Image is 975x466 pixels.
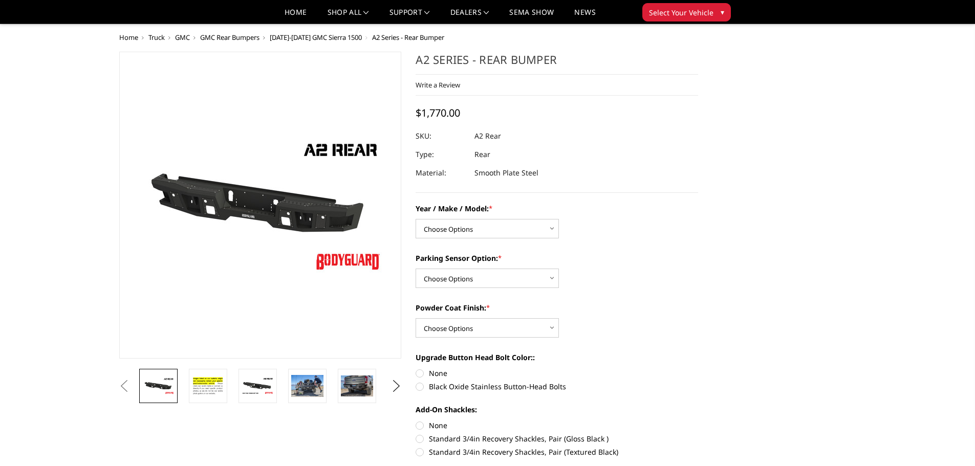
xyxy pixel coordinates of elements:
[200,33,259,42] a: GMC Rear Bumpers
[148,33,165,42] a: Truck
[416,352,698,363] label: Upgrade Button Head Bolt Color::
[341,375,373,396] img: A2 Series - Rear Bumper
[416,164,467,182] dt: Material:
[416,127,467,145] dt: SKU:
[117,379,132,394] button: Previous
[270,33,362,42] a: [DATE]-[DATE] GMC Sierra 1500
[142,377,175,395] img: A2 Series - Rear Bumper
[416,80,460,90] a: Write a Review
[119,33,138,42] a: Home
[474,145,490,164] dd: Rear
[416,433,698,444] label: Standard 3/4in Recovery Shackles, Pair (Gloss Black )
[416,404,698,415] label: Add-On Shackles:
[416,203,698,214] label: Year / Make / Model:
[416,253,698,263] label: Parking Sensor Option:
[649,7,713,18] span: Select Your Vehicle
[450,9,489,24] a: Dealers
[389,9,430,24] a: Support
[416,106,460,120] span: $1,770.00
[285,9,307,24] a: Home
[924,417,975,466] iframe: Chat Widget
[416,447,698,457] label: Standard 3/4in Recovery Shackles, Pair (Textured Black)
[416,145,467,164] dt: Type:
[175,33,190,42] a: GMC
[372,33,444,42] span: A2 Series - Rear Bumper
[474,127,501,145] dd: A2 Rear
[474,164,538,182] dd: Smooth Plate Steel
[642,3,731,21] button: Select Your Vehicle
[416,420,698,431] label: None
[416,381,698,392] label: Black Oxide Stainless Button-Head Bolts
[721,7,724,17] span: ▾
[509,9,554,24] a: SEMA Show
[416,302,698,313] label: Powder Coat Finish:
[291,375,323,396] img: A2 Series - Rear Bumper
[119,52,402,359] a: A2 Series - Rear Bumper
[574,9,595,24] a: News
[416,368,698,379] label: None
[242,377,274,395] img: A2 Series - Rear Bumper
[192,375,224,397] img: A2 Series - Rear Bumper
[416,52,698,75] h1: A2 Series - Rear Bumper
[328,9,369,24] a: shop all
[388,379,404,394] button: Next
